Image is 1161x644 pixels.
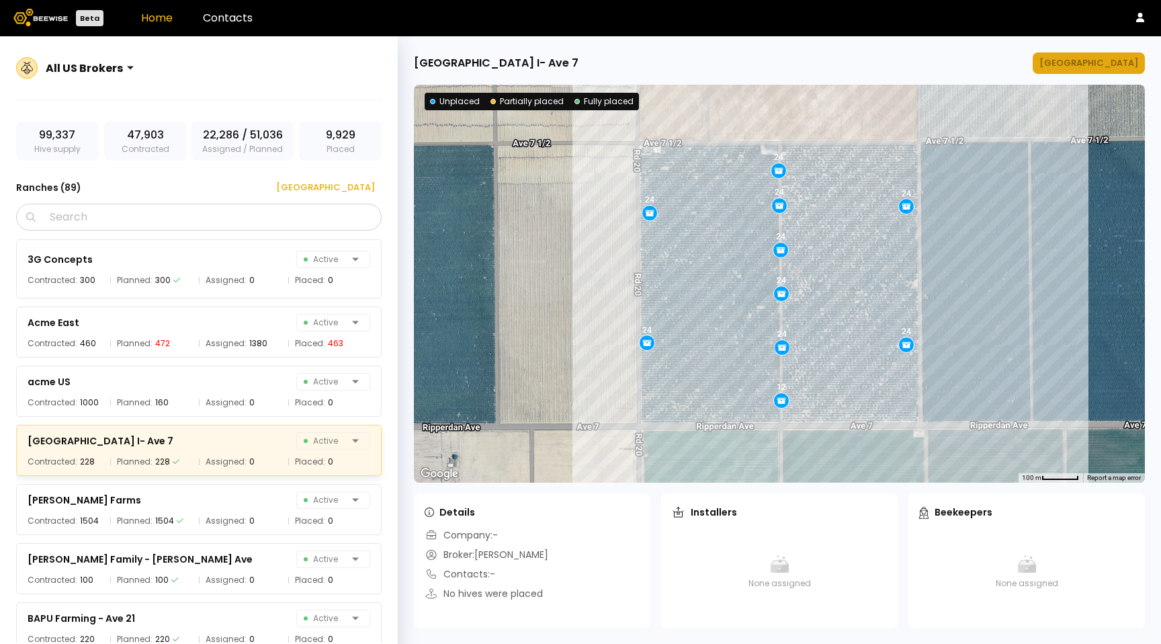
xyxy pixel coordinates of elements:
[574,95,634,108] div: Fully placed
[776,232,785,241] div: 24
[919,528,1134,616] div: None assigned
[203,10,253,26] a: Contacts
[80,337,96,350] div: 460
[328,337,343,350] div: 463
[117,514,153,528] span: Planned:
[46,60,123,77] div: All US Brokers
[206,514,247,528] span: Assigned:
[155,514,174,528] div: 1504
[249,573,255,587] div: 0
[1018,473,1083,483] button: Map Scale: 100 m per 52 pixels
[304,551,347,567] span: Active
[1039,56,1138,70] div: [GEOGRAPHIC_DATA]
[304,492,347,508] span: Active
[249,396,255,409] div: 0
[28,374,71,390] div: acme US
[155,455,170,469] div: 228
[203,127,283,143] span: 22,286 / 51,036
[775,188,784,197] div: 24
[672,528,887,616] div: None assigned
[28,455,77,469] span: Contracted:
[28,573,77,587] span: Contracted:
[191,122,294,161] div: Assigned / Planned
[117,455,153,469] span: Planned:
[28,396,77,409] span: Contracted:
[155,573,169,587] div: 100
[328,396,333,409] div: 0
[249,337,267,350] div: 1380
[28,337,77,350] span: Contracted:
[28,514,77,528] span: Contracted:
[417,465,462,483] a: Open this area in Google Maps (opens a new window)
[80,514,99,528] div: 1504
[295,396,325,409] span: Placed:
[16,178,81,197] h3: Ranches ( 89 )
[28,315,79,331] div: Acme East
[295,455,325,469] span: Placed:
[117,573,153,587] span: Planned:
[117,396,153,409] span: Planned:
[777,329,787,339] div: 24
[490,95,564,108] div: Partially placed
[28,551,253,567] div: [PERSON_NAME] Family - [PERSON_NAME] Ave
[249,514,255,528] div: 0
[304,610,347,627] span: Active
[417,465,462,483] img: Google
[206,573,247,587] span: Assigned:
[902,327,911,336] div: 24
[328,455,333,469] div: 0
[425,548,548,562] div: Broker: [PERSON_NAME]
[425,506,475,519] div: Details
[304,433,347,449] span: Active
[155,396,169,409] div: 160
[295,514,325,528] span: Placed:
[127,127,164,143] span: 47,903
[672,506,737,519] div: Installers
[902,189,911,198] div: 24
[117,274,153,287] span: Planned:
[425,567,495,581] div: Contacts: -
[919,506,992,519] div: Beekeepers
[295,337,325,350] span: Placed:
[1087,474,1141,481] a: Report a map error
[645,195,654,204] div: 24
[328,514,333,528] div: 0
[76,10,103,26] div: Beta
[642,325,652,335] div: 24
[28,492,141,508] div: [PERSON_NAME] Farms
[206,337,247,350] span: Assigned:
[141,10,173,26] a: Home
[80,396,99,409] div: 1000
[80,455,95,469] div: 228
[304,315,347,331] span: Active
[28,274,77,287] span: Contracted:
[16,122,99,161] div: Hive supply
[117,337,153,350] span: Planned:
[249,455,255,469] div: 0
[777,276,786,285] div: 24
[304,251,347,268] span: Active
[28,251,93,268] div: 3G Concepts
[13,9,68,26] img: Beewise logo
[39,127,75,143] span: 99,337
[28,610,135,627] div: BAPU Farming - Ave 21
[430,95,480,108] div: Unplaced
[267,181,375,194] div: [GEOGRAPHIC_DATA]
[425,528,498,542] div: Company: -
[206,396,247,409] span: Assigned:
[328,274,333,287] div: 0
[328,573,333,587] div: 0
[28,433,173,449] div: [GEOGRAPHIC_DATA] I- Ave 7
[1022,474,1041,481] span: 100 m
[299,122,382,161] div: Placed
[80,573,93,587] div: 100
[206,274,247,287] span: Assigned:
[295,274,325,287] span: Placed:
[155,337,170,350] div: 472
[295,573,325,587] span: Placed:
[326,127,355,143] span: 9,929
[774,153,783,162] div: 24
[80,274,95,287] div: 300
[777,383,786,392] div: 12
[304,374,347,390] span: Active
